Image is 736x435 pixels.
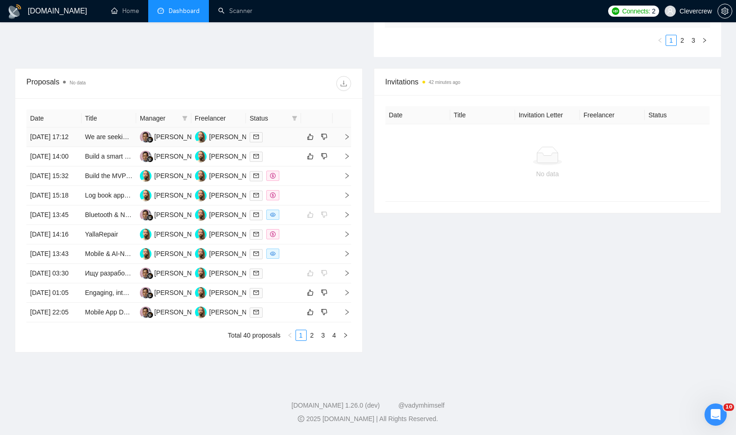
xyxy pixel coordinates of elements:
a: We are seeking an experienced mobile app developer (iOS/Android) to help us bring NordRide to life [85,133,374,141]
a: AM[PERSON_NAME] [140,133,208,140]
span: 10 [723,403,734,411]
div: [PERSON_NAME] [209,229,263,239]
img: DK [195,131,207,143]
a: DK[PERSON_NAME] [195,288,263,296]
button: left [654,35,666,46]
a: DK[PERSON_NAME] [195,172,263,179]
span: filter [182,115,188,121]
span: right [336,309,350,315]
img: AM [140,131,151,143]
span: dislike [321,153,327,160]
img: DK [140,229,151,240]
span: Manager [140,113,178,123]
button: dislike [319,307,330,318]
div: [PERSON_NAME] [154,210,208,220]
span: mail [253,154,259,159]
span: filter [292,115,297,121]
td: Mobile & AI-Native SaaS App Development for SMB Contractors [82,244,137,264]
th: Invitation Letter [515,106,580,124]
span: setting [718,7,732,15]
a: DK[PERSON_NAME] [140,191,208,198]
span: like [307,308,314,316]
li: 3 [688,35,699,46]
div: [PERSON_NAME] [209,151,263,161]
a: 4 [329,330,340,340]
div: No data [393,169,703,179]
span: mail [253,212,259,217]
td: [DATE] 17:12 [26,128,82,147]
td: Log book app developer for transportanion usa/canada FMCSA regulated [82,186,137,205]
span: Status [250,113,288,123]
span: right [336,173,350,179]
img: upwork-logo.png [612,7,619,15]
a: DK[PERSON_NAME] [140,172,208,179]
span: mail [253,231,259,237]
span: dislike [321,289,327,296]
li: Next Page [340,330,351,341]
span: right [336,211,350,218]
div: [PERSON_NAME] [209,190,263,200]
span: dollar [270,173,276,179]
a: [DOMAIN_NAME] 1.26.0 (dev) [291,402,380,409]
a: DK[PERSON_NAME] [140,230,208,237]
a: AM[PERSON_NAME] [140,308,208,315]
a: Mobile & AI-Native SaaS App Development for SMB Contractors [85,250,270,257]
a: DK[PERSON_NAME] [195,308,263,315]
img: DK [195,151,207,162]
td: YallaRepair [82,225,137,244]
a: @vadymhimself [398,402,445,409]
th: Title [82,109,137,128]
button: setting [717,4,732,19]
td: Bluetooth & NFC Expert [82,205,137,225]
th: Date [385,106,450,124]
a: Build the MVP for a Next-Gen Fintech Product [85,172,218,179]
button: left [284,330,296,341]
td: [DATE] 14:16 [26,225,82,244]
th: Title [450,106,515,124]
img: DK [140,190,151,201]
img: DK [195,170,207,182]
img: gigradar-bm.png [147,273,153,279]
a: searchScanner [218,7,252,15]
span: eye [270,251,276,256]
li: 1 [666,35,677,46]
img: DK [140,248,151,260]
img: AM [140,209,151,221]
a: DK[PERSON_NAME] [140,249,208,257]
a: setting [717,7,732,15]
button: like [305,131,316,142]
li: Previous Page [654,35,666,46]
a: 1 [296,330,306,340]
img: DK [195,307,207,318]
span: copyright [298,416,304,422]
span: right [336,153,350,160]
span: right [336,250,350,257]
th: Freelancer [191,109,246,128]
span: No data [69,80,86,85]
img: gigradar-bm.png [147,312,153,318]
img: gigradar-bm.png [147,214,153,221]
span: filter [290,111,299,125]
span: user [667,8,673,14]
button: dislike [319,151,330,162]
button: like [305,307,316,318]
div: [PERSON_NAME] [154,171,208,181]
span: mail [253,270,259,276]
th: Manager [136,109,191,128]
a: Ищу разработчика для кастомизации приложения Mattermost [85,269,271,277]
img: DK [195,209,207,221]
a: Mobile App Developer Needed for Home Services Platform [85,308,254,316]
div: [PERSON_NAME] [154,132,208,142]
th: Status [645,106,710,124]
td: [DATE] 01:05 [26,283,82,303]
td: Ищу разработчика для кастомизации приложения Mattermost [82,264,137,283]
div: [PERSON_NAME] [154,151,208,161]
img: gigradar-bm.png [147,292,153,299]
td: [DATE] 15:32 [26,166,82,186]
td: Engaging, interactive mobile app [82,283,137,303]
a: DK[PERSON_NAME] [195,211,263,218]
a: Engaging, interactive mobile app [85,289,179,296]
div: [PERSON_NAME] [209,249,263,259]
time: 42 minutes ago [429,80,460,85]
img: AM [140,307,151,318]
